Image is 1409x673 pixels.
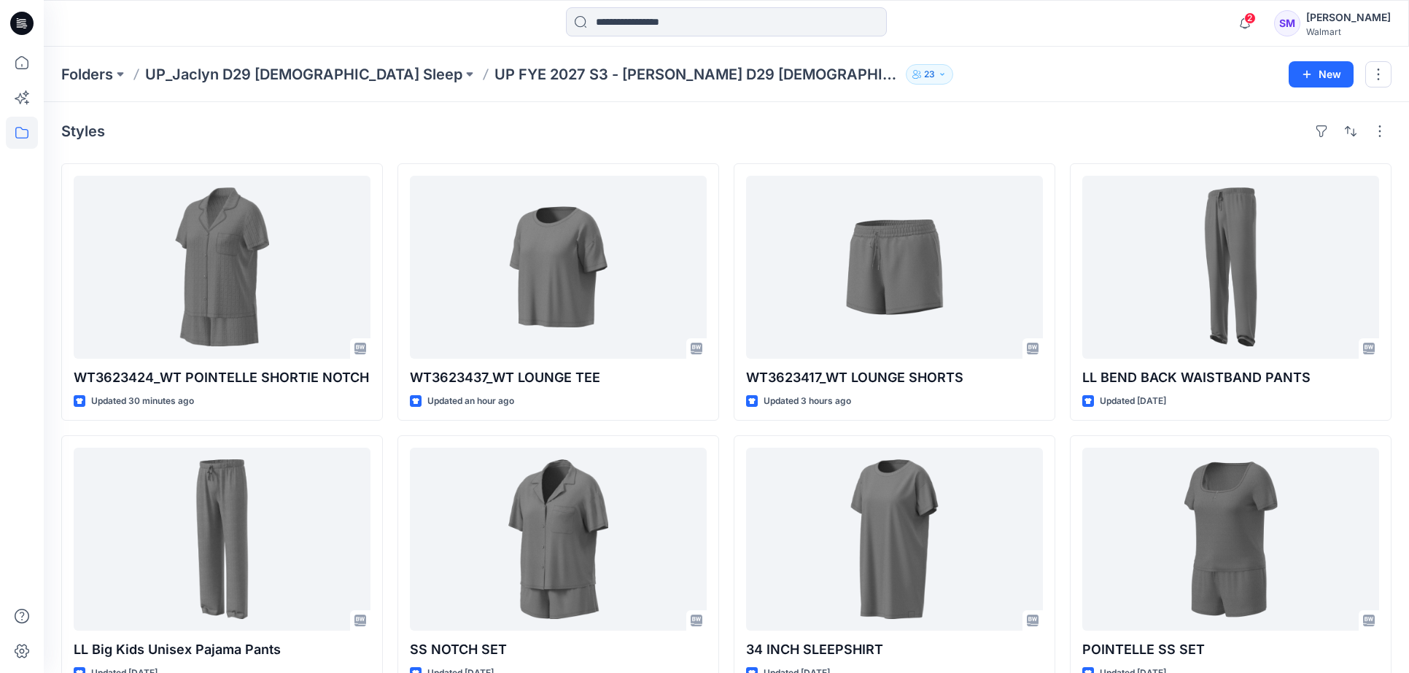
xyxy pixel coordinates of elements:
[91,394,194,409] p: Updated 30 minutes ago
[746,176,1043,359] a: WT3623417_WT LOUNGE SHORTS
[746,639,1043,660] p: 34 INCH SLEEPSHIRT
[61,122,105,140] h4: Styles
[61,64,113,85] a: Folders
[74,639,370,660] p: LL Big Kids Unisex Pajama Pants
[410,448,707,631] a: SS NOTCH SET
[764,394,851,409] p: Updated 3 hours ago
[410,176,707,359] a: WT3623437_WT LOUNGE TEE
[1244,12,1256,24] span: 2
[1274,10,1300,36] div: SM
[410,367,707,388] p: WT3623437_WT LOUNGE TEE
[74,367,370,388] p: WT3623424_WT POINTELLE SHORTIE NOTCH
[74,448,370,631] a: LL Big Kids Unisex Pajama Pants
[1306,26,1391,37] div: Walmart
[1082,448,1379,631] a: POINTELLE SS SET
[746,448,1043,631] a: 34 INCH SLEEPSHIRT
[74,176,370,359] a: WT3623424_WT POINTELLE SHORTIE NOTCH
[746,367,1043,388] p: WT3623417_WT LOUNGE SHORTS
[1100,394,1166,409] p: Updated [DATE]
[1082,367,1379,388] p: LL BEND BACK WAISTBAND PANTS
[410,639,707,660] p: SS NOTCH SET
[906,64,953,85] button: 23
[494,64,900,85] p: UP FYE 2027 S3 - [PERSON_NAME] D29 [DEMOGRAPHIC_DATA] Sleepwear
[145,64,462,85] a: UP_Jaclyn D29 [DEMOGRAPHIC_DATA] Sleep
[427,394,514,409] p: Updated an hour ago
[1082,639,1379,660] p: POINTELLE SS SET
[1306,9,1391,26] div: [PERSON_NAME]
[1289,61,1354,87] button: New
[924,66,935,82] p: 23
[1082,176,1379,359] a: LL BEND BACK WAISTBAND PANTS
